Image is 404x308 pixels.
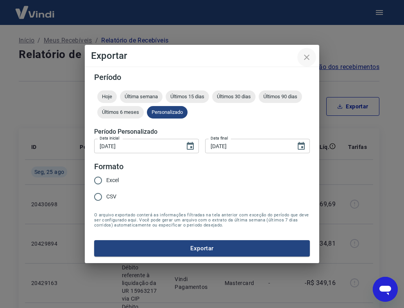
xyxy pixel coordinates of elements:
div: Hoje [97,90,117,103]
div: Últimos 15 dias [166,90,209,103]
span: Última semana [120,94,163,99]
button: close [297,48,316,67]
input: DD/MM/YYYY [94,139,179,153]
div: Última semana [120,90,163,103]
h4: Exportar [91,51,313,60]
span: CSV [106,193,116,201]
legend: Formato [94,161,123,172]
label: Data inicial [100,135,120,141]
span: Últimos 15 dias [166,94,209,99]
label: Data final [211,135,228,141]
h5: Período [94,73,310,81]
span: Excel [106,176,119,184]
div: Últimos 90 dias [259,90,302,103]
span: Últimos 90 dias [259,94,302,99]
span: Últimos 30 dias [212,94,256,99]
div: Personalizado [147,106,188,119]
span: O arquivo exportado conterá as informações filtradas na tela anterior com exceção do período que ... [94,212,310,228]
input: DD/MM/YYYY [205,139,290,153]
iframe: Botão para abrir a janela de mensagens [373,277,398,302]
span: Hoje [97,94,117,99]
div: Últimos 6 meses [97,106,144,119]
button: Exportar [94,240,310,257]
h5: Período Personalizado [94,128,310,136]
button: Choose date, selected date is 25 de ago de 2025 [293,138,309,154]
span: Personalizado [147,109,188,115]
div: Últimos 30 dias [212,90,256,103]
button: Choose date, selected date is 15 de ago de 2025 [182,138,198,154]
span: Últimos 6 meses [97,109,144,115]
